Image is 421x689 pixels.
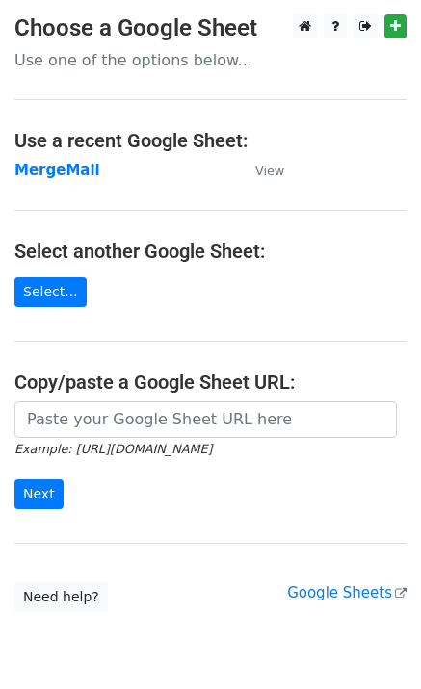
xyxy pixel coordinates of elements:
a: Google Sheets [287,584,407,601]
h4: Use a recent Google Sheet: [14,129,407,152]
iframe: Chat Widget [325,597,421,689]
p: Use one of the options below... [14,50,407,70]
input: Next [14,479,64,509]
a: View [236,162,284,179]
a: Need help? [14,582,108,612]
h3: Choose a Google Sheet [14,14,407,42]
small: View [255,164,284,178]
input: Paste your Google Sheet URL here [14,401,397,438]
a: MergeMail [14,162,100,179]
h4: Copy/paste a Google Sheet URL: [14,370,407,394]
a: Select... [14,277,87,307]
h4: Select another Google Sheet: [14,240,407,263]
small: Example: [URL][DOMAIN_NAME] [14,442,212,456]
